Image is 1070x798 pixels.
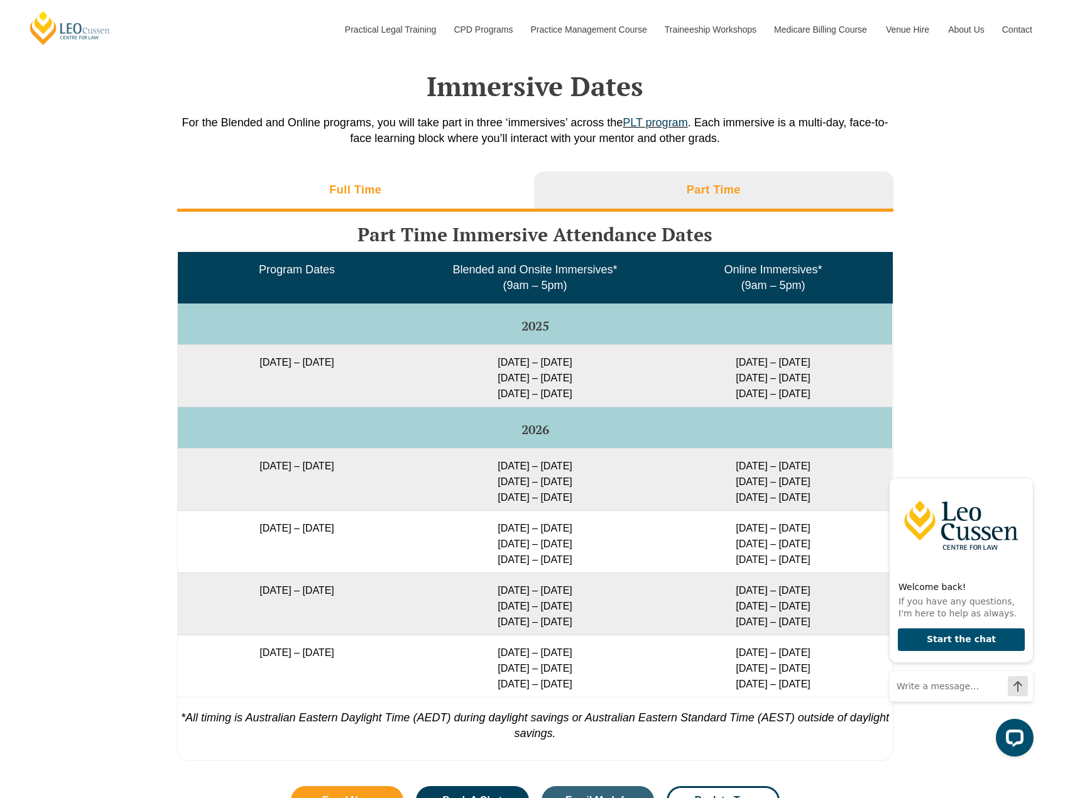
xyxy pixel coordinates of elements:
[416,448,654,510] td: [DATE] – [DATE] [DATE] – [DATE] [DATE] – [DATE]
[259,263,335,276] span: Program Dates
[177,224,893,245] h3: Part Time Immersive Attendance Dates
[444,3,521,57] a: CPD Programs
[876,3,939,57] a: Venue Hire
[416,344,654,407] td: [DATE] – [DATE] [DATE] – [DATE] [DATE] – [DATE]
[654,635,892,697] td: [DATE] – [DATE] [DATE] – [DATE] [DATE] – [DATE]
[329,183,381,197] h3: Full Time
[183,423,887,437] h5: 2026
[765,3,876,57] a: Medicare Billing Course
[724,263,822,292] span: Online Immersives* (9am – 5pm)
[336,3,445,57] a: Practical Legal Training
[654,572,892,635] td: [DATE] – [DATE] [DATE] – [DATE] [DATE] – [DATE]
[28,10,112,46] a: [PERSON_NAME] Centre for Law
[993,3,1042,57] a: Contact
[654,448,892,510] td: [DATE] – [DATE] [DATE] – [DATE] [DATE] – [DATE]
[452,263,617,292] span: Blended and Onsite Immersives* (9am – 5pm)
[178,448,416,510] td: [DATE] – [DATE]
[654,510,892,572] td: [DATE] – [DATE] [DATE] – [DATE] [DATE] – [DATE]
[183,319,887,333] h5: 2025
[654,344,892,407] td: [DATE] – [DATE] [DATE] – [DATE] [DATE] – [DATE]
[177,70,893,102] h2: Immersive Dates
[178,510,416,572] td: [DATE] – [DATE]
[521,3,655,57] a: Practice Management Course
[623,116,687,129] a: PLT program
[178,344,416,407] td: [DATE] – [DATE]
[178,572,416,635] td: [DATE] – [DATE]
[416,635,654,697] td: [DATE] – [DATE] [DATE] – [DATE] [DATE] – [DATE]
[177,115,893,146] p: For the Blended and Online programs, you will take part in three ‘immersives’ across the . Each i...
[416,510,654,572] td: [DATE] – [DATE] [DATE] – [DATE] [DATE] – [DATE]
[178,697,893,741] p: *All timing is Australian Eastern Daylight Time (AEDT) during daylight savings or Australian East...
[687,183,741,197] h3: Part Time
[178,635,416,697] td: [DATE] – [DATE]
[879,454,1039,767] iframe: LiveChat chat widget
[939,3,993,57] a: About Us
[655,3,765,57] a: Traineeship Workshops
[416,572,654,635] td: [DATE] – [DATE] [DATE] – [DATE] [DATE] – [DATE]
